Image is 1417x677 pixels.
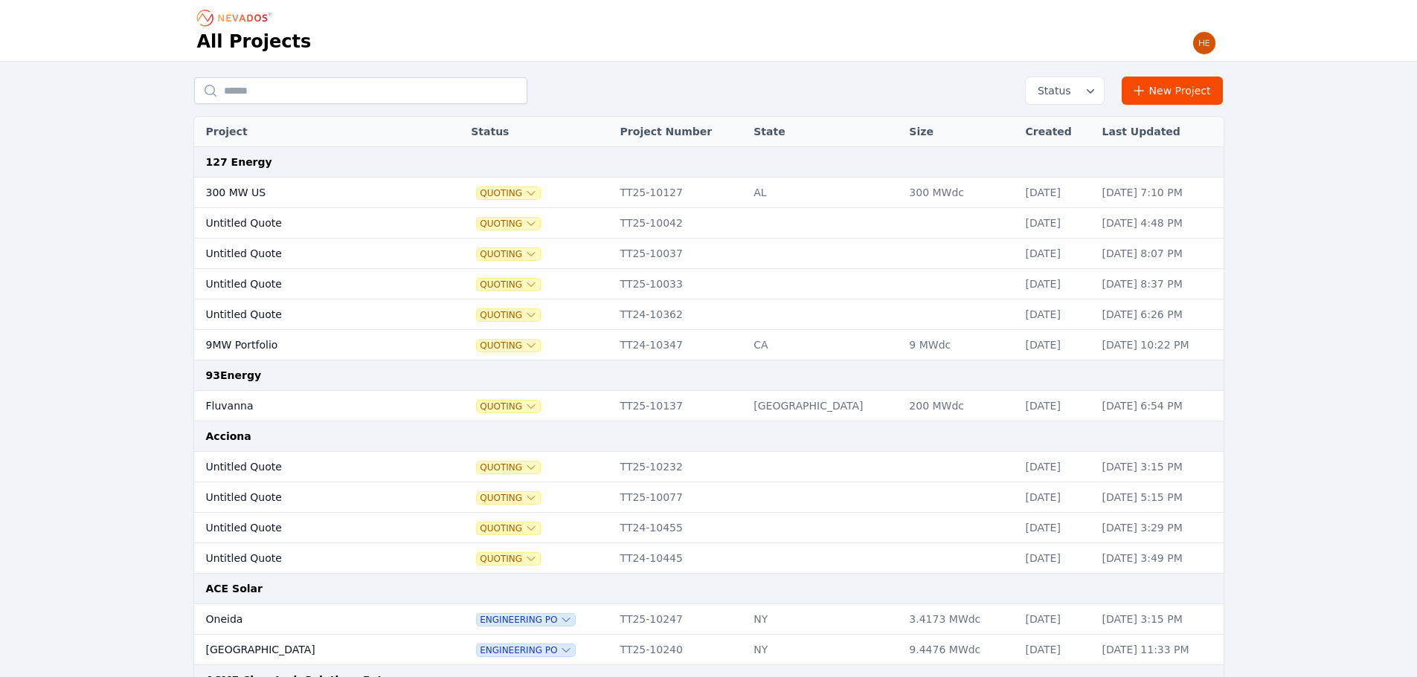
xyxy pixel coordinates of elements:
td: 300 MW US [194,178,427,208]
td: [DATE] [1018,452,1095,482]
button: Quoting [477,340,540,352]
td: TT24-10455 [613,513,747,543]
tr: 300 MW USQuotingTT25-10127AL300 MWdc[DATE][DATE] 7:10 PM [194,178,1224,208]
td: TT25-10037 [613,239,747,269]
td: TT25-10240 [613,635,747,665]
h1: All Projects [197,30,312,54]
td: [DATE] [1018,604,1095,635]
td: 200 MWdc [902,391,1018,421]
tr: Untitled QuoteQuotingTT24-10455[DATE][DATE] 3:29 PM [194,513,1224,543]
button: Quoting [477,187,540,199]
td: [DATE] [1018,239,1095,269]
span: Quoting [477,522,540,534]
td: TT25-10247 [613,604,747,635]
td: 9.4476 MWdc [902,635,1018,665]
td: [GEOGRAPHIC_DATA] [194,635,427,665]
tr: Untitled QuoteQuotingTT25-10077[DATE][DATE] 5:15 PM [194,482,1224,513]
td: [DATE] [1018,513,1095,543]
tr: Untitled QuoteQuotingTT25-10037[DATE][DATE] 8:07 PM [194,239,1224,269]
td: [DATE] 7:10 PM [1095,178,1224,208]
td: 9 MWdc [902,330,1018,360]
td: [DATE] 8:07 PM [1095,239,1224,269]
td: TT25-10033 [613,269,747,299]
td: [DATE] [1018,269,1095,299]
button: Quoting [477,218,540,230]
button: Quoting [477,401,540,412]
tr: Untitled QuoteQuotingTT24-10445[DATE][DATE] 3:49 PM [194,543,1224,574]
td: [DATE] 6:26 PM [1095,299,1224,330]
td: [DATE] 8:37 PM [1095,269,1224,299]
tr: OneidaEngineering POTT25-10247NY3.4173 MWdc[DATE][DATE] 3:15 PM [194,604,1224,635]
td: Fluvanna [194,391,427,421]
td: TT24-10347 [613,330,747,360]
td: TT25-10232 [613,452,747,482]
button: Quoting [477,461,540,473]
td: [DATE] 5:15 PM [1095,482,1224,513]
td: NY [746,604,902,635]
td: Acciona [194,421,1224,452]
td: [DATE] 10:22 PM [1095,330,1224,360]
a: New Project [1122,77,1224,105]
td: Untitled Quote [194,543,427,574]
td: [DATE] [1018,482,1095,513]
tr: Untitled QuoteQuotingTT25-10033[DATE][DATE] 8:37 PM [194,269,1224,299]
tr: 9MW PortfolioQuotingTT24-10347CA9 MWdc[DATE][DATE] 10:22 PM [194,330,1224,360]
td: 127 Energy [194,147,1224,178]
td: TT25-10077 [613,482,747,513]
td: [DATE] 11:33 PM [1095,635,1224,665]
td: CA [746,330,902,360]
td: [DATE] [1018,208,1095,239]
td: [DATE] [1018,543,1095,574]
th: Last Updated [1095,117,1224,147]
th: Project [194,117,427,147]
td: ACE Solar [194,574,1224,604]
tr: [GEOGRAPHIC_DATA]Engineering POTT25-10240NY9.4476 MWdc[DATE][DATE] 11:33 PM [194,635,1224,665]
td: 3.4173 MWdc [902,604,1018,635]
td: Untitled Quote [194,269,427,299]
button: Quoting [477,248,540,260]
td: Untitled Quote [194,299,427,330]
nav: Breadcrumb [197,6,276,30]
th: Size [902,117,1018,147]
tr: FluvannaQuotingTT25-10137[GEOGRAPHIC_DATA]200 MWdc[DATE][DATE] 6:54 PM [194,391,1224,421]
td: TT24-10362 [613,299,747,330]
td: [GEOGRAPHIC_DATA] [746,391,902,421]
td: [DATE] [1018,330,1095,360]
button: Engineering PO [477,614,575,626]
td: Untitled Quote [194,208,427,239]
tr: Untitled QuoteQuotingTT25-10232[DATE][DATE] 3:15 PM [194,452,1224,482]
span: Quoting [477,279,540,291]
td: [DATE] 3:15 PM [1095,452,1224,482]
button: Quoting [477,553,540,565]
td: 9MW Portfolio [194,330,427,360]
td: Untitled Quote [194,239,427,269]
td: TT25-10137 [613,391,747,421]
td: TT25-10042 [613,208,747,239]
img: Henar Luque [1192,31,1216,55]
td: Oneida [194,604,427,635]
span: Quoting [477,309,540,321]
td: NY [746,635,902,665]
td: TT25-10127 [613,178,747,208]
tr: Untitled QuoteQuotingTT25-10042[DATE][DATE] 4:48 PM [194,208,1224,239]
td: [DATE] 6:54 PM [1095,391,1224,421]
button: Quoting [477,492,540,504]
td: Untitled Quote [194,452,427,482]
td: [DATE] 3:29 PM [1095,513,1224,543]
td: 93Energy [194,360,1224,391]
span: Engineering PO [477,644,575,656]
th: Status [463,117,612,147]
td: [DATE] 3:15 PM [1095,604,1224,635]
td: AL [746,178,902,208]
td: [DATE] [1018,299,1095,330]
span: Status [1032,83,1071,98]
td: 300 MWdc [902,178,1018,208]
th: State [746,117,902,147]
